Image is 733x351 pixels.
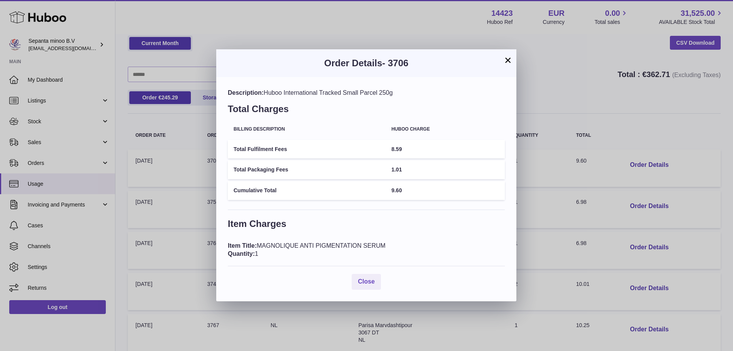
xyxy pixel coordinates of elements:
[503,55,513,65] button: ×
[228,57,505,69] h3: Order Details
[352,274,381,290] button: Close
[391,166,402,173] span: 1.01
[391,187,402,193] span: 9.60
[228,89,264,96] span: Description:
[386,121,505,138] th: Huboo charge
[228,250,255,257] span: Quantity:
[228,218,505,234] h3: Item Charges
[228,160,386,179] td: Total Packaging Fees
[228,89,505,97] div: Huboo International Tracked Small Parcel 250g
[228,242,505,258] div: MAGNOLIQUE ANTI PIGMENTATION SERUM 1
[391,146,402,152] span: 8.59
[228,181,386,200] td: Cumulative Total
[382,58,408,68] span: - 3706
[228,140,386,159] td: Total Fulfilment Fees
[228,242,257,249] span: Item Title:
[358,278,375,285] span: Close
[228,103,505,119] h3: Total Charges
[228,121,386,138] th: Billing Description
